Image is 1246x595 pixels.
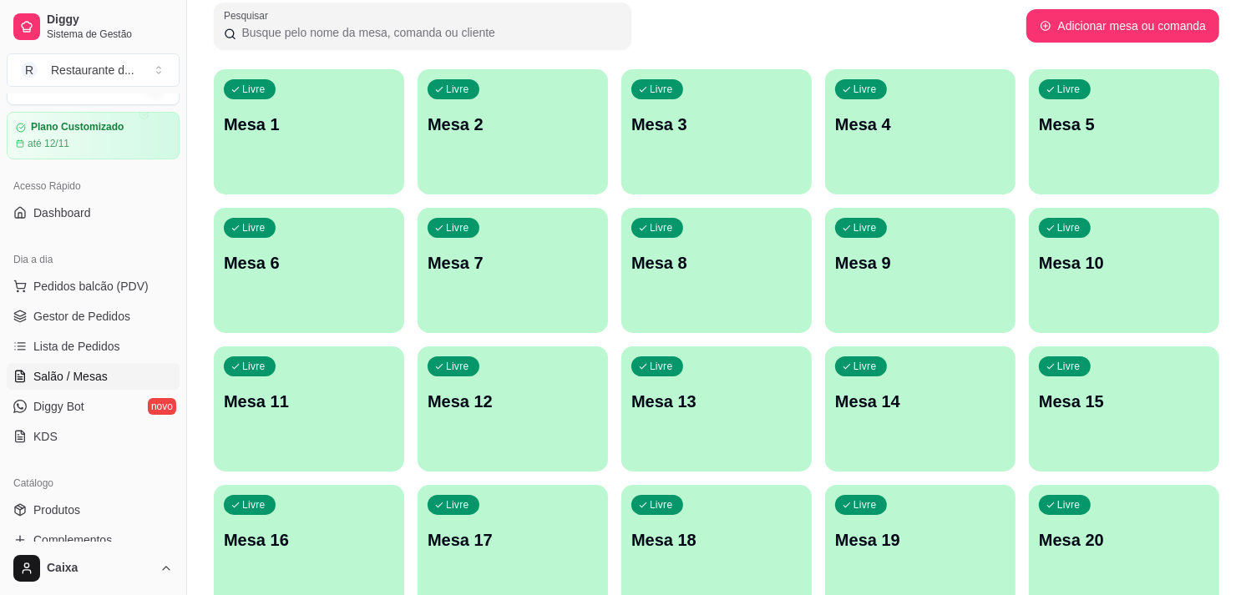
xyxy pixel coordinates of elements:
[631,113,802,136] p: Mesa 3
[428,113,598,136] p: Mesa 2
[33,502,80,518] span: Produtos
[7,548,180,588] button: Caixa
[650,221,673,234] p: Livre
[7,7,180,47] a: DiggySistema de Gestão
[853,83,877,96] p: Livre
[825,346,1016,471] button: LivreMesa 14
[33,532,112,548] span: Complementos
[242,221,266,234] p: Livre
[7,497,180,523] a: Produtos
[1057,221,1081,234] p: Livre
[1039,528,1209,552] p: Mesa 20
[621,69,812,194] button: LivreMesa 3
[621,346,812,471] button: LivreMesa 13
[21,62,38,78] span: R
[224,390,394,413] p: Mesa 11
[853,360,877,373] p: Livre
[7,423,180,450] a: KDS
[650,498,673,512] p: Livre
[446,498,469,512] p: Livre
[7,246,180,273] div: Dia a dia
[446,83,469,96] p: Livre
[428,528,598,552] p: Mesa 17
[418,346,608,471] button: LivreMesa 12
[33,428,58,445] span: KDS
[631,390,802,413] p: Mesa 13
[214,346,404,471] button: LivreMesa 11
[631,528,802,552] p: Mesa 18
[47,13,173,28] span: Diggy
[33,308,130,325] span: Gestor de Pedidos
[33,398,84,415] span: Diggy Bot
[224,528,394,552] p: Mesa 16
[214,69,404,194] button: LivreMesa 1
[418,208,608,333] button: LivreMesa 7
[1039,113,1209,136] p: Mesa 5
[33,204,91,221] span: Dashboard
[242,360,266,373] p: Livre
[825,69,1016,194] button: LivreMesa 4
[7,112,180,159] a: Plano Customizadoaté 12/11
[1039,251,1209,275] p: Mesa 10
[242,83,266,96] p: Livre
[1057,83,1081,96] p: Livre
[236,24,621,41] input: Pesquisar
[418,69,608,194] button: LivreMesa 2
[835,251,1005,275] p: Mesa 9
[835,528,1005,552] p: Mesa 19
[1057,498,1081,512] p: Livre
[1029,346,1219,471] button: LivreMesa 15
[7,333,180,360] a: Lista de Pedidos
[7,470,180,497] div: Catálogo
[33,368,108,385] span: Salão / Mesas
[224,113,394,136] p: Mesa 1
[7,303,180,330] a: Gestor de Pedidos
[1029,69,1219,194] button: LivreMesa 5
[853,498,877,512] p: Livre
[1057,360,1081,373] p: Livre
[28,137,69,150] article: até 12/11
[853,221,877,234] p: Livre
[835,390,1005,413] p: Mesa 14
[428,251,598,275] p: Mesa 7
[33,338,120,355] span: Lista de Pedidos
[825,208,1016,333] button: LivreMesa 9
[224,8,274,23] label: Pesquisar
[31,121,124,134] article: Plano Customizado
[7,273,180,300] button: Pedidos balcão (PDV)
[1029,208,1219,333] button: LivreMesa 10
[7,393,180,420] a: Diggy Botnovo
[1026,9,1219,43] button: Adicionar mesa ou comanda
[33,278,149,295] span: Pedidos balcão (PDV)
[7,527,180,553] a: Complementos
[224,251,394,275] p: Mesa 6
[1039,390,1209,413] p: Mesa 15
[47,28,173,41] span: Sistema de Gestão
[446,221,469,234] p: Livre
[835,113,1005,136] p: Mesa 4
[242,498,266,512] p: Livre
[446,360,469,373] p: Livre
[650,83,673,96] p: Livre
[428,390,598,413] p: Mesa 12
[47,561,153,576] span: Caixa
[7,199,180,226] a: Dashboard
[621,208,812,333] button: LivreMesa 8
[51,62,134,78] div: Restaurante d ...
[214,208,404,333] button: LivreMesa 6
[7,53,180,87] button: Select a team
[7,363,180,390] a: Salão / Mesas
[7,173,180,199] div: Acesso Rápido
[650,360,673,373] p: Livre
[631,251,802,275] p: Mesa 8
